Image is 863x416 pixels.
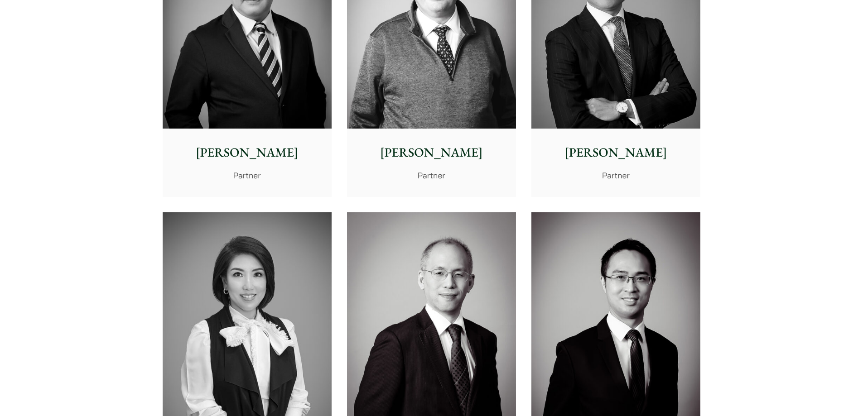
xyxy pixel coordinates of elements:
p: Partner [170,169,324,182]
p: [PERSON_NAME] [539,143,693,162]
p: [PERSON_NAME] [354,143,509,162]
p: Partner [354,169,509,182]
p: [PERSON_NAME] [170,143,324,162]
p: Partner [539,169,693,182]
